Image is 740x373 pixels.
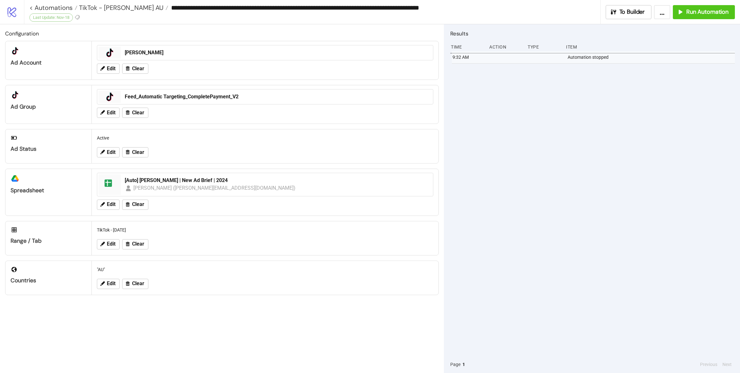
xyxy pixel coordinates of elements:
div: Range / Tab [11,237,86,245]
button: Edit [97,200,120,210]
a: < Automations [29,4,77,11]
button: Clear [122,108,148,118]
div: Action [489,41,523,53]
div: Time [450,41,484,53]
span: Run Automation [686,8,728,16]
button: Next [720,361,734,368]
span: Clear [132,66,144,72]
span: TikTok - [PERSON_NAME] AU [77,4,163,12]
button: Clear [122,147,148,157]
span: Edit [107,149,115,155]
button: Edit [97,147,120,157]
div: 9:32 AM [452,51,486,63]
span: Page [450,361,461,368]
span: Edit [107,202,115,207]
div: Spreadsheet [11,187,86,194]
div: Countries [11,277,86,284]
span: Clear [132,241,144,247]
button: 1 [461,361,467,368]
div: Type [527,41,561,53]
div: Ad Status [11,145,86,153]
h2: Configuration [5,29,439,38]
div: "AU" [94,263,436,276]
span: Edit [107,66,115,72]
button: Edit [97,64,120,74]
button: Edit [97,239,120,249]
button: Clear [122,64,148,74]
div: Last Update: Nov-18 [29,13,73,22]
a: TikTok - [PERSON_NAME] AU [77,4,168,11]
button: Clear [122,200,148,210]
div: Automation stopped [567,51,736,63]
button: ... [654,5,670,19]
button: Edit [97,279,120,289]
div: [PERSON_NAME] [125,49,429,56]
h2: Results [450,29,735,38]
button: Clear [122,279,148,289]
div: Item [565,41,735,53]
div: [Auto] [PERSON_NAME] | New Ad Brief | 2024 [125,177,429,184]
span: Edit [107,110,115,116]
div: TikTok - [DATE] [94,224,436,236]
div: Ad Account [11,59,86,66]
button: Edit [97,108,120,118]
span: Clear [132,281,144,286]
button: Previous [698,361,719,368]
span: Edit [107,241,115,247]
button: Clear [122,239,148,249]
span: Edit [107,281,115,286]
div: Ad Group [11,103,86,110]
span: Clear [132,110,144,116]
div: Active [94,132,436,144]
span: Clear [132,149,144,155]
span: To Builder [619,8,645,16]
span: Clear [132,202,144,207]
button: Run Automation [673,5,735,19]
div: Feed_Automatic Targeting_CompletePayment_V2 [125,93,429,100]
div: [PERSON_NAME] ([PERSON_NAME][EMAIL_ADDRESS][DOMAIN_NAME]) [133,184,296,192]
button: To Builder [606,5,652,19]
